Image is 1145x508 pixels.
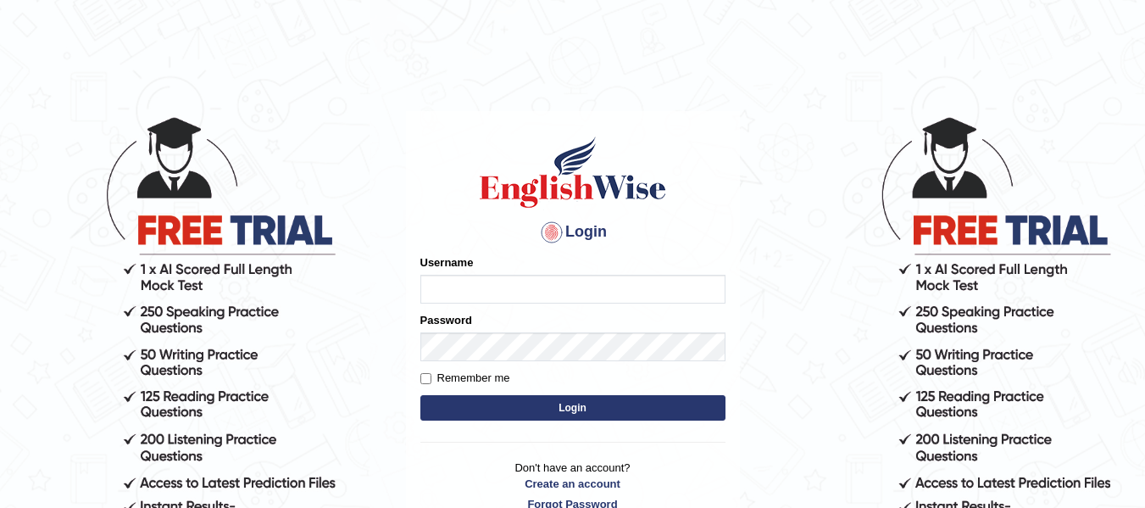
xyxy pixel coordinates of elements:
label: Password [420,312,472,328]
input: Remember me [420,373,431,384]
label: Username [420,254,474,271]
label: Remember me [420,370,510,387]
img: Logo of English Wise sign in for intelligent practice with AI [476,134,670,210]
h4: Login [420,219,725,246]
a: Create an account [420,476,725,492]
button: Login [420,395,725,421]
